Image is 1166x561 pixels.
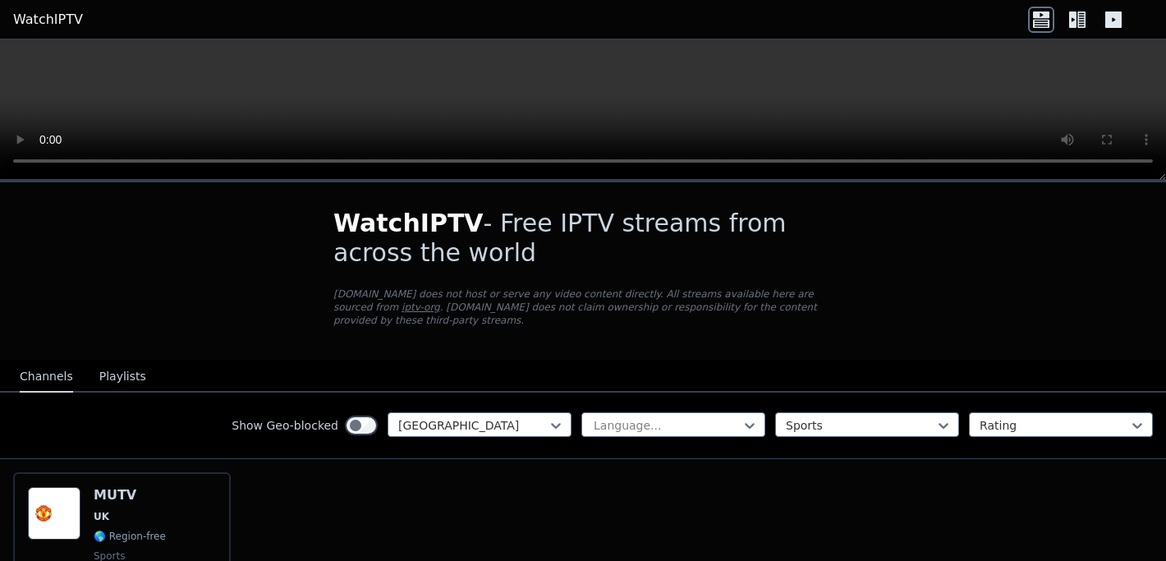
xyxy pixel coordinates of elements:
[333,209,484,237] span: WatchIPTV
[94,510,109,523] span: UK
[20,361,73,393] button: Channels
[28,487,80,540] img: MUTV
[333,209,833,268] h1: - Free IPTV streams from across the world
[402,301,440,313] a: iptv-org
[99,361,146,393] button: Playlists
[94,530,166,543] span: 🌎 Region-free
[13,10,83,30] a: WatchIPTV
[232,417,338,434] label: Show Geo-blocked
[333,287,833,327] p: [DOMAIN_NAME] does not host or serve any video content directly. All streams available here are s...
[94,487,166,504] h6: MUTV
